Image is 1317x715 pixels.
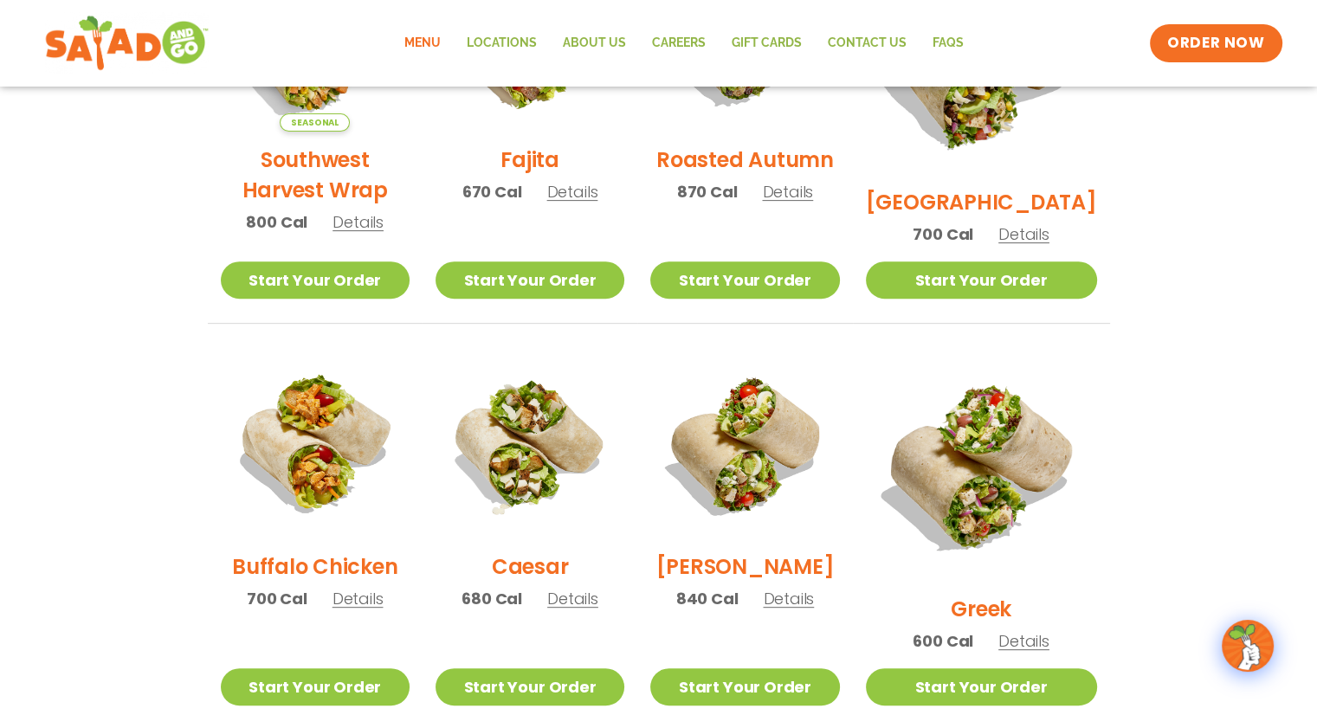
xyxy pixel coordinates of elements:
a: FAQs [920,23,977,63]
h2: Fajita [500,145,559,175]
img: Product photo for Cobb Wrap [650,350,839,538]
span: Details [762,181,813,203]
a: Start Your Order [650,261,839,299]
h2: Greek [951,594,1011,624]
a: Locations [454,23,550,63]
span: ORDER NOW [1167,33,1264,54]
span: 600 Cal [913,629,973,653]
span: 670 Cal [462,180,522,203]
img: Product photo for Greek Wrap [866,350,1097,581]
h2: Roasted Autumn [656,145,834,175]
span: Details [332,211,384,233]
img: Product photo for Caesar Wrap [436,350,624,538]
a: Menu [391,23,454,63]
span: 700 Cal [913,222,973,246]
h2: [GEOGRAPHIC_DATA] [866,187,1097,217]
h2: [PERSON_NAME] [655,551,834,582]
span: Details [763,588,814,609]
span: Details [332,588,384,609]
span: 680 Cal [462,587,522,610]
a: GIFT CARDS [719,23,815,63]
a: Start Your Order [866,668,1097,705]
a: Careers [639,23,719,63]
span: Seasonal [280,113,350,132]
h2: Buffalo Chicken [232,551,397,582]
span: Details [547,588,598,609]
nav: Menu [391,23,977,63]
a: Contact Us [815,23,920,63]
span: Details [547,181,598,203]
a: Start Your Order [436,668,624,705]
span: 840 Cal [676,587,739,610]
img: new-SAG-logo-768×292 [44,12,208,74]
span: 870 Cal [677,180,738,203]
a: ORDER NOW [1150,24,1281,62]
a: About Us [550,23,639,63]
span: Details [998,630,1049,652]
a: Start Your Order [221,261,410,299]
a: Start Your Order [866,261,1097,299]
a: Start Your Order [436,261,624,299]
img: wpChatIcon [1223,622,1272,670]
span: 700 Cal [247,587,307,610]
a: Start Your Order [650,668,839,705]
a: Start Your Order [221,668,410,705]
img: Product photo for Buffalo Chicken Wrap [221,350,410,538]
h2: Caesar [492,551,569,582]
span: Details [998,223,1049,245]
h2: Southwest Harvest Wrap [221,145,410,205]
span: 800 Cal [246,210,307,234]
